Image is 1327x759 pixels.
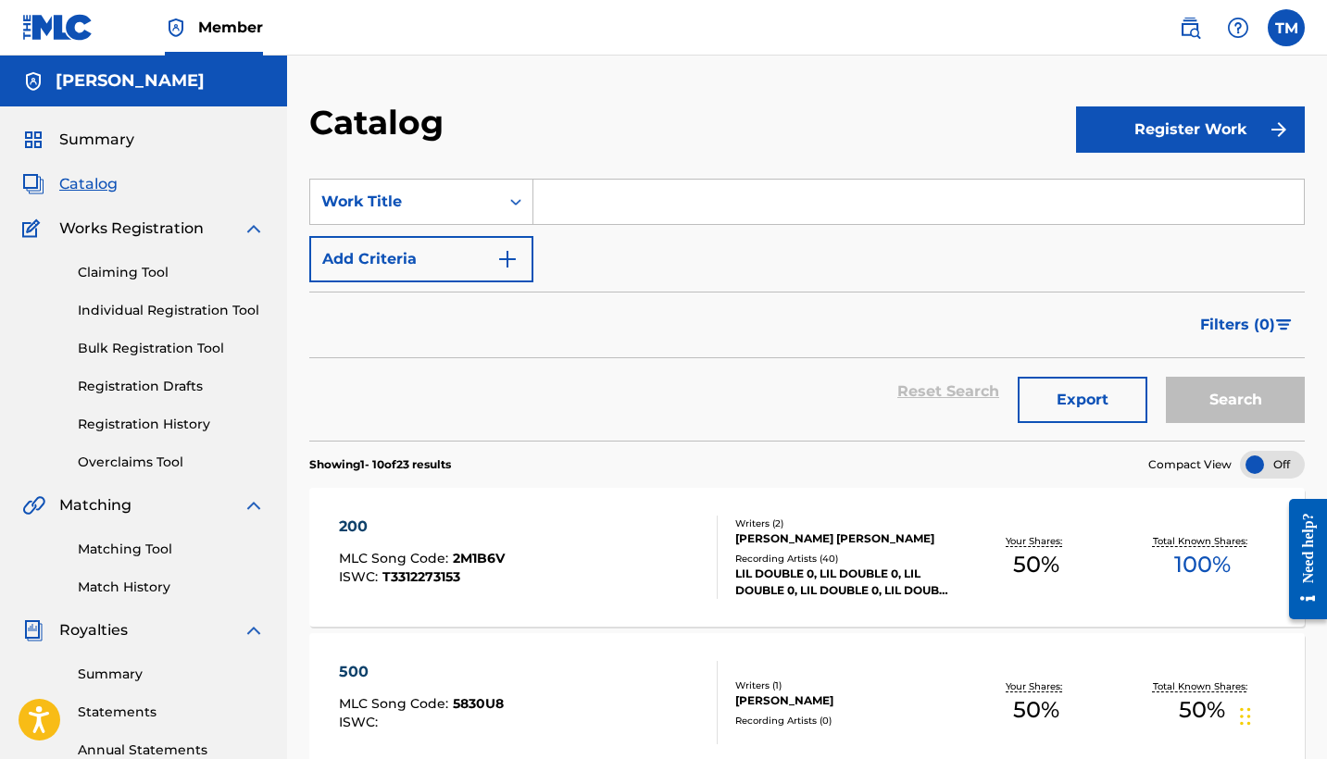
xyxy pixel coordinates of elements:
[309,179,1305,441] form: Search Form
[78,703,265,722] a: Statements
[59,494,131,516] span: Matching
[1076,106,1305,153] button: Register Work
[339,550,453,566] span: MLC Song Code :
[1275,480,1327,639] iframe: Resource Center
[78,377,265,396] a: Registration Drafts
[78,540,265,559] a: Matching Tool
[496,248,519,270] img: 9d2ae6d4665cec9f34b9.svg
[1268,9,1305,46] div: User Menu
[59,619,128,641] span: Royalties
[1018,377,1147,423] button: Export
[1013,548,1059,581] span: 50 %
[735,566,954,599] div: LIL DOUBLE 0, LIL DOUBLE 0, LIL DOUBLE 0, LIL DOUBLE 0, LIL DOUBLE 0
[78,578,265,597] a: Match History
[453,550,505,566] span: 2M1B6V
[243,218,265,240] img: expand
[339,516,505,538] div: 200
[78,665,265,684] a: Summary
[78,415,265,434] a: Registration History
[1171,9,1208,46] a: Public Search
[382,568,460,585] span: T3312273153
[22,70,44,93] img: Accounts
[735,516,954,530] div: Writers ( 2 )
[1189,302,1305,348] button: Filters (0)
[22,129,44,151] img: Summary
[1179,17,1201,39] img: search
[59,218,204,240] span: Works Registration
[22,173,118,195] a: CatalogCatalog
[56,70,205,92] h5: Tyler Macklin
[735,678,954,692] div: Writers ( 1 )
[735,530,954,547] div: [PERSON_NAME] [PERSON_NAME]
[22,494,45,516] img: Matching
[1234,670,1327,759] iframe: Chat Widget
[321,191,488,213] div: Work Title
[243,619,265,641] img: expand
[339,695,453,712] span: MLC Song Code :
[1240,689,1251,744] div: Drag
[22,14,94,41] img: MLC Logo
[453,695,504,712] span: 5830U8
[59,173,118,195] span: Catalog
[1227,17,1249,39] img: help
[339,661,504,683] div: 500
[22,218,46,240] img: Works Registration
[309,488,1305,627] a: 200MLC Song Code:2M1B6VISWC:T3312273153Writers (2)[PERSON_NAME] [PERSON_NAME]Recording Artists (4...
[1276,319,1292,330] img: filter
[59,129,134,151] span: Summary
[1153,679,1252,693] p: Total Known Shares:
[735,714,954,728] div: Recording Artists ( 0 )
[309,456,451,473] p: Showing 1 - 10 of 23 results
[1200,314,1275,336] span: Filters ( 0 )
[1268,118,1290,141] img: f7272a7cc735f4ea7f67.svg
[1013,693,1059,727] span: 50 %
[22,619,44,641] img: Royalties
[1174,548,1231,581] span: 100 %
[735,552,954,566] div: Recording Artists ( 40 )
[735,692,954,709] div: [PERSON_NAME]
[78,453,265,472] a: Overclaims Tool
[78,301,265,320] a: Individual Registration Tool
[198,17,263,38] span: Member
[165,17,187,39] img: Top Rightsholder
[78,263,265,282] a: Claiming Tool
[22,129,134,151] a: SummarySummary
[1153,534,1252,548] p: Total Known Shares:
[78,339,265,358] a: Bulk Registration Tool
[243,494,265,516] img: expand
[1006,679,1067,693] p: Your Shares:
[309,102,453,143] h2: Catalog
[1148,456,1232,473] span: Compact View
[339,568,382,585] span: ISWC :
[1220,9,1257,46] div: Help
[22,173,44,195] img: Catalog
[1179,693,1225,727] span: 50 %
[309,236,533,282] button: Add Criteria
[1006,534,1067,548] p: Your Shares:
[339,714,382,730] span: ISWC :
